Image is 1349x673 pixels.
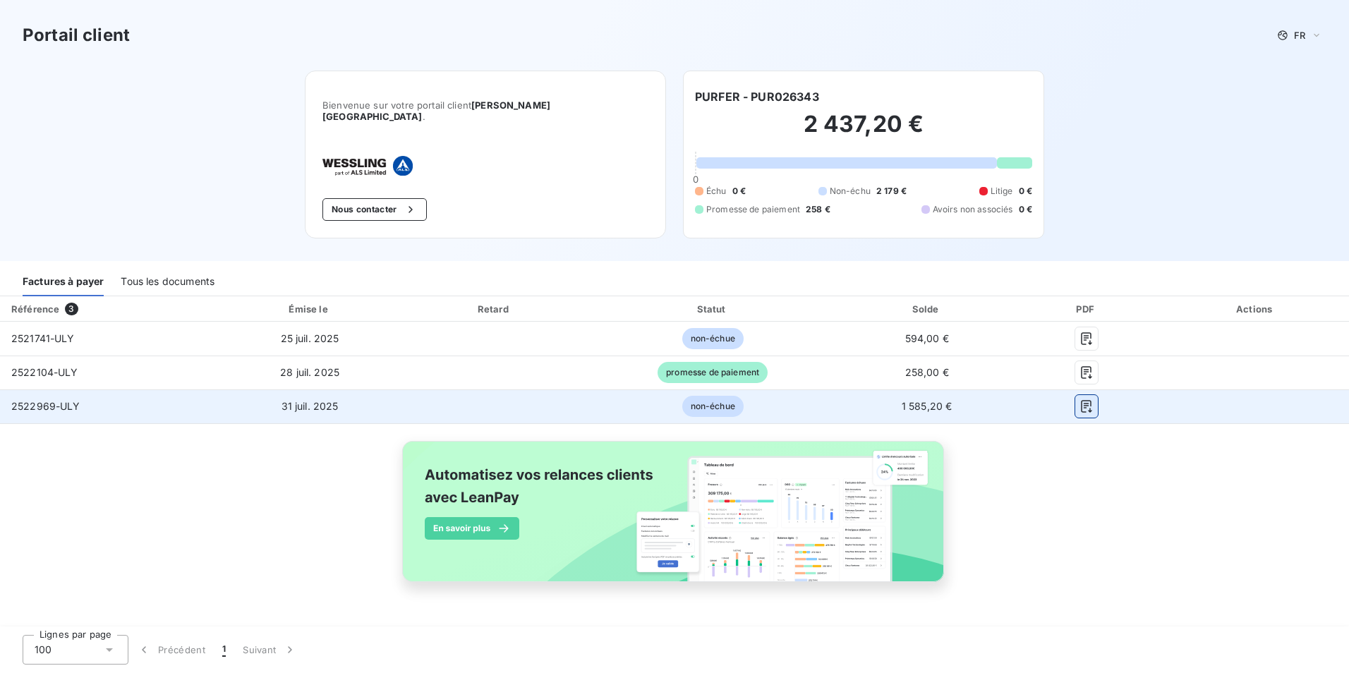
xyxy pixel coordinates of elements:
div: PDF [1014,302,1159,316]
div: Référence [11,303,59,315]
span: 31 juil. 2025 [282,400,339,412]
span: 1 585,20 € [902,400,952,412]
span: Promesse de paiement [706,203,800,216]
span: 100 [35,643,52,657]
span: Bienvenue sur votre portail client . [322,99,648,122]
div: Actions [1165,302,1346,316]
button: Précédent [128,635,214,665]
div: Solde [845,302,1008,316]
div: Émise le [217,302,404,316]
h6: PURFER - PUR026343 [695,88,819,105]
span: 0 [693,174,698,185]
span: 0 € [732,185,746,198]
button: Nous contacter [322,198,427,221]
span: Non-échu [830,185,871,198]
span: 594,00 € [905,332,949,344]
span: 28 juil. 2025 [280,366,339,378]
button: 1 [214,635,234,665]
span: 2521741-ULY [11,332,75,344]
div: Factures à payer [23,267,104,296]
span: FR [1294,30,1305,41]
span: non-échue [682,328,744,349]
span: 2522104-ULY [11,366,78,378]
span: Avoirs non associés [933,203,1013,216]
span: 1 [222,643,226,657]
span: 25 juil. 2025 [281,332,339,344]
span: 2522969-ULY [11,400,80,412]
div: Statut [586,302,840,316]
img: banner [389,432,960,606]
span: 258,00 € [905,366,949,378]
span: Échu [706,185,727,198]
span: 2 179 € [876,185,907,198]
div: Tous les documents [121,267,214,296]
h2: 2 437,20 € [695,110,1032,152]
img: Company logo [322,156,413,176]
h3: Portail client [23,23,130,48]
button: Suivant [234,635,306,665]
span: non-échue [682,396,744,417]
span: 258 € [806,203,830,216]
span: 3 [65,303,78,315]
span: 0 € [1019,185,1032,198]
span: [PERSON_NAME] [GEOGRAPHIC_DATA] [322,99,550,122]
span: Litige [991,185,1013,198]
span: 0 € [1019,203,1032,216]
span: promesse de paiement [658,362,768,383]
div: Retard [409,302,580,316]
